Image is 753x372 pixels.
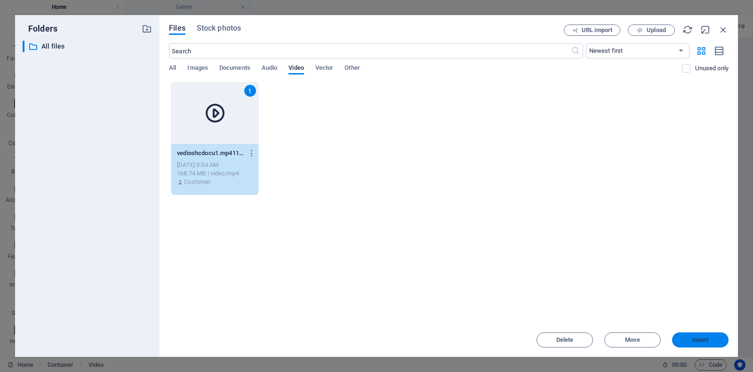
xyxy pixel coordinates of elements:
span: Move [625,337,640,343]
span: Audio [262,62,277,75]
span: Other [344,62,360,75]
div: 1 [244,85,256,97]
button: Insert [672,332,729,347]
span: Upload [647,27,666,33]
button: Delete [537,332,593,347]
span: Delete [556,337,574,343]
p: Displays only files that are not in use on the website. Files added during this session can still... [695,64,729,73]
button: Upload [628,25,675,36]
button: Move [604,332,661,347]
span: Stock photos [197,23,241,34]
div: 168.74 MB | video/mp4 [177,169,253,178]
input: Search [169,43,570,58]
p: All files [41,41,135,52]
i: Create new folder [142,24,152,34]
button: URL import [564,25,620,36]
span: All [169,62,176,75]
p: Customer [184,178,210,186]
span: Insert [692,337,709,343]
i: Minimize [700,25,711,35]
span: Documents [219,62,250,75]
span: URL import [582,27,612,33]
span: Vector [315,62,334,75]
div: ​ [23,41,24,52]
p: vedioshcdocu1.mp411111111-roAFBteLzp53nd1kIGpv9g.mp4 [177,149,244,157]
div: [DATE] 9:54 AM [177,161,253,169]
i: Close [718,25,729,35]
span: Files [169,23,185,34]
p: Folders [23,23,57,35]
span: Images [187,62,208,75]
span: Video [288,62,304,75]
i: Reload [682,25,693,35]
